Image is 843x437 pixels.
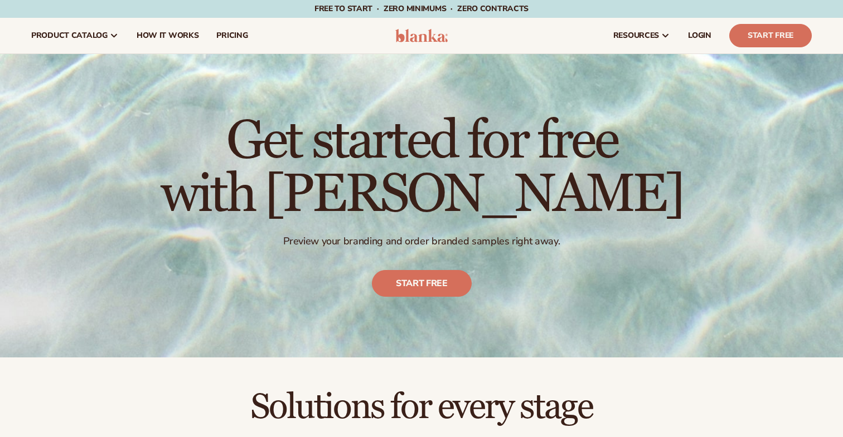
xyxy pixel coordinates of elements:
[137,31,199,40] span: How It Works
[216,31,248,40] span: pricing
[161,115,683,222] h1: Get started for free with [PERSON_NAME]
[729,24,812,47] a: Start Free
[314,3,529,14] span: Free to start · ZERO minimums · ZERO contracts
[372,270,472,297] a: Start free
[679,18,720,53] a: LOGIN
[31,389,812,426] h2: Solutions for every stage
[688,31,711,40] span: LOGIN
[395,29,448,42] img: logo
[207,18,256,53] a: pricing
[22,18,128,53] a: product catalog
[604,18,679,53] a: resources
[613,31,659,40] span: resources
[31,31,108,40] span: product catalog
[161,235,683,248] p: Preview your branding and order branded samples right away.
[128,18,208,53] a: How It Works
